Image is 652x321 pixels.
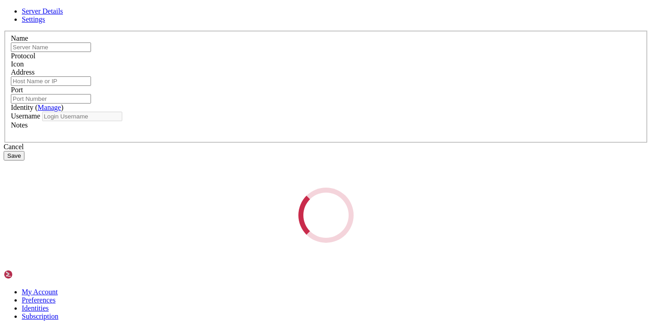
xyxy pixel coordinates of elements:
[4,270,56,279] img: Shellngn
[289,178,363,252] div: Loading...
[4,10,533,16] x-row: [EMAIL_ADDRESS][DOMAIN_NAME]'s password:
[42,112,122,121] input: Login Username
[22,296,56,304] a: Preferences
[11,34,28,42] label: Name
[4,143,648,151] div: Cancel
[11,94,91,104] input: Port Number
[22,312,58,320] a: Subscription
[11,121,28,129] label: Notes
[11,42,91,52] input: Server Name
[38,104,61,111] a: Manage
[11,68,34,76] label: Address
[22,304,49,312] a: Identities
[22,7,63,15] a: Server Details
[11,86,23,94] label: Port
[11,52,35,60] label: Protocol
[4,4,533,10] x-row: Server refused our key
[35,104,63,111] span: ( )
[4,151,24,160] button: Save
[22,288,58,296] a: My Account
[148,10,151,16] div: (44, 1)
[11,112,40,120] label: Username
[22,15,45,23] a: Settings
[11,104,63,111] label: Identity
[11,76,91,86] input: Host Name or IP
[11,60,24,68] label: Icon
